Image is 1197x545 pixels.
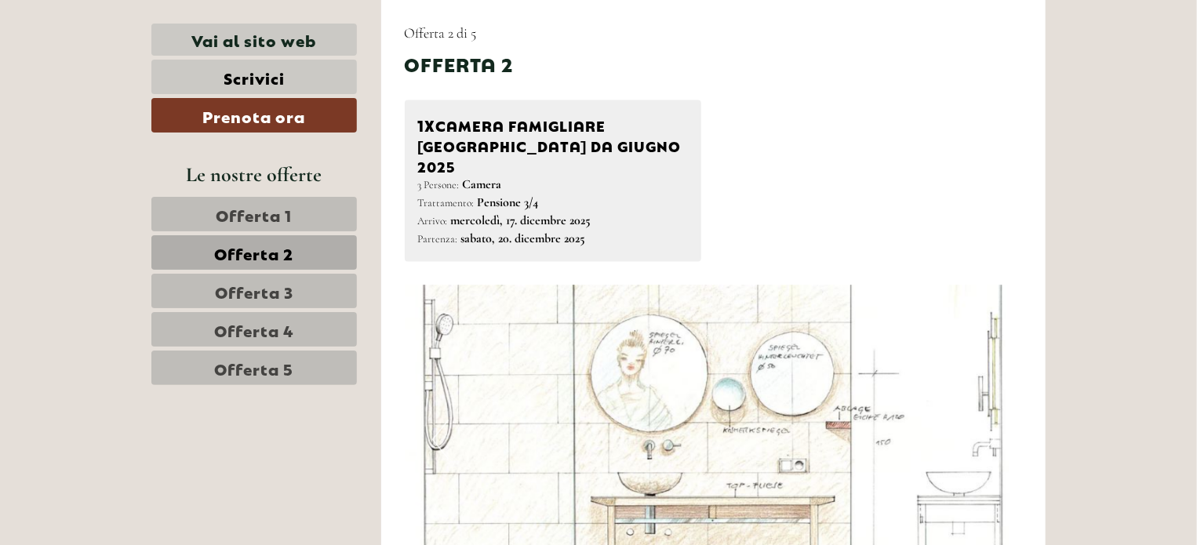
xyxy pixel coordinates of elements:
small: Trattamento: [418,197,475,210]
a: Vai al sito web [151,24,357,56]
div: Camera famigliare [GEOGRAPHIC_DATA] da giugno 2025 [418,114,689,176]
small: Partenza: [418,233,458,246]
b: mercoledì, 17. dicembre 2025 [451,213,591,229]
small: Arrivo: [418,215,448,228]
span: Offerta 2 [215,242,294,263]
span: Offerta 3 [215,280,293,302]
button: Next [978,420,995,460]
small: 3 Persone: [418,179,460,192]
div: Offerta 2 [405,50,514,77]
a: Prenota ora [151,98,357,133]
div: Le nostre offerte [151,160,357,189]
span: Offerta 5 [215,357,294,379]
span: Offerta 1 [216,203,293,225]
b: Pensione 3/4 [478,195,539,211]
b: Camera [463,177,502,193]
b: 1x [418,114,436,136]
span: Offerta 2 di 5 [405,24,477,42]
a: Scrivici [151,60,357,94]
span: Offerta 4 [214,318,294,340]
button: Previous [432,420,449,460]
b: sabato, 20. dicembre 2025 [461,231,586,247]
